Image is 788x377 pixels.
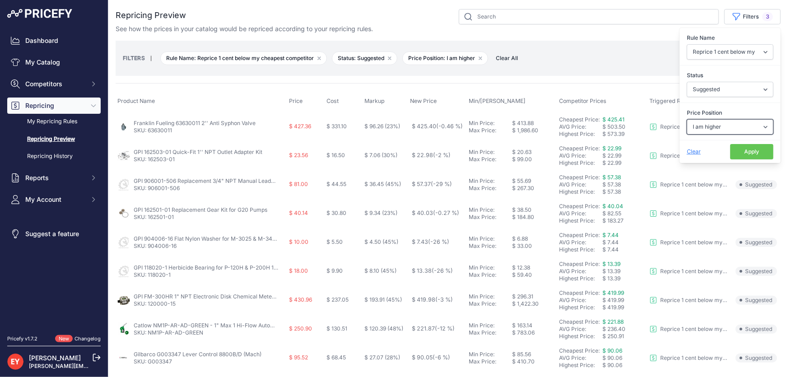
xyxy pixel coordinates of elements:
nav: Sidebar [7,33,101,324]
span: Price Position: I am higher [402,51,488,65]
span: $ 419.99 [603,304,625,311]
span: Clear All [491,54,522,63]
button: Filters3 [724,9,781,24]
span: $ 10.00 [289,238,308,245]
div: $ 783.06 [513,329,556,336]
span: Product Name [117,98,155,104]
a: Suggest a feature [7,226,101,242]
span: $ 40.03 [412,209,459,216]
span: $ 57.38 [603,188,621,195]
a: Gilbarco G003347 Lever Control 8800B/D (Mach) [134,351,261,358]
p: Reprice 1 cent below my cheapest competitor [661,297,728,304]
a: Reprice 1 cent below my cheapest competitor [650,181,728,188]
button: Competitors [7,76,101,92]
div: $ 33.00 [513,242,556,250]
div: $ 296.31 [513,293,556,300]
a: $ 40.04 [603,203,624,209]
span: Markup [364,98,385,104]
span: $ 183.27 [603,217,624,224]
div: AVG Price: [560,123,603,130]
div: $ 38.50 [513,206,556,214]
span: $ 250.90 [289,325,312,332]
a: Cheapest Price: [560,116,600,123]
p: Reprice 1 cent below my cheapest competitor [661,210,728,217]
a: Cheapest Price: [560,203,600,209]
span: Status: Suggested [332,51,397,65]
a: SKU: 162501-01 [134,214,174,220]
a: Cheapest Price: [560,318,600,325]
label: Rule Name [687,33,774,42]
span: Cost [326,98,339,104]
a: SKU: G003347 [134,358,172,365]
div: $ 1,986.60 [513,127,556,134]
span: Rule Name: Reprice 1 cent below my cheapest competitor [160,51,327,65]
span: Competitor Prices [560,98,607,104]
a: SKU: 906001-506 [134,185,180,191]
a: SKU: 63630011 [134,127,172,134]
h2: Repricing Preview [116,9,186,22]
span: Triggered Rule [650,98,689,104]
a: Reprice 1 cent below my cheapest competitor [650,326,728,333]
span: $ 13.39 [603,275,621,282]
span: (-12 %) [435,325,455,332]
a: Highest Price: [560,217,595,224]
span: $ 250.91 [603,333,625,340]
div: $ 12.38 [513,264,556,271]
a: Reprice 1 cent below my cheapest competitor [650,297,728,304]
a: GPI 162501-01 Replacement Gear Kit for G20 Pumps [134,206,267,213]
a: Highest Price: [560,362,595,368]
span: $ 90.06 [603,347,623,354]
div: $ 163.14 [513,322,556,329]
div: Min Price: [469,235,513,242]
div: $ 7.44 [603,239,646,246]
a: $ 419.99 [603,289,625,296]
div: AVG Price: [560,268,603,275]
span: $ 44.55 [326,181,346,187]
a: GPI 162503-01 Quick-Fit 1'' NPT Outlet Adapter Kit [134,149,262,155]
a: Highest Price: [560,188,595,195]
span: $ 30.80 [326,209,346,216]
a: [PERSON_NAME] [29,354,81,362]
label: Price Position [687,108,774,117]
a: Highest Price: [560,246,595,253]
a: $ 57.38 [603,174,621,181]
span: Suggested [736,296,777,305]
span: $ 221.87 [412,325,455,332]
div: Max Price: [469,358,513,365]
div: Min Price: [469,206,513,214]
span: Suggested [736,354,777,363]
a: SKU: NM1P-AR-AD-GREEN [134,329,203,336]
a: Repricing History [7,149,101,164]
a: Reprice 1 cent below my cheapest competitor [650,210,728,217]
p: Reprice 1 cent below my cheapest competitor [661,326,728,333]
a: Highest Price: [560,333,595,340]
span: $ 90.06 [603,362,623,368]
div: Max Price: [469,156,513,163]
a: $ 7.44 [603,232,619,238]
p: Reprice 1 cent below my cheapest competitor [661,181,728,188]
span: $ 425.41 [603,116,625,123]
div: Min Price: [469,322,513,329]
span: $ 5.50 [326,238,343,245]
span: Price [289,98,303,104]
a: Reprice 1 cent below my cheapest competitor [650,239,728,246]
span: (-26 %) [428,238,449,245]
a: $ 13.39 [603,261,621,267]
div: Pricefy v1.7.2 [7,335,37,343]
span: $ 13.38 [412,267,453,274]
span: Suggested [736,180,777,189]
div: Max Price: [469,329,513,336]
small: | [145,56,157,61]
a: Cheapest Price: [560,261,600,267]
div: $ 503.50 [603,123,646,130]
div: $ 22.99 [603,152,646,159]
a: Changelog [75,335,101,342]
a: Cheapest Price: [560,347,600,354]
span: $ 18.00 [289,267,308,274]
span: $ 22.99 [603,159,622,166]
span: $ 120.39 (48%) [364,325,403,332]
span: $ 430.96 [289,296,312,303]
div: $ 267.30 [513,185,556,192]
div: Min Price: [469,351,513,358]
button: Repricing [7,98,101,114]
